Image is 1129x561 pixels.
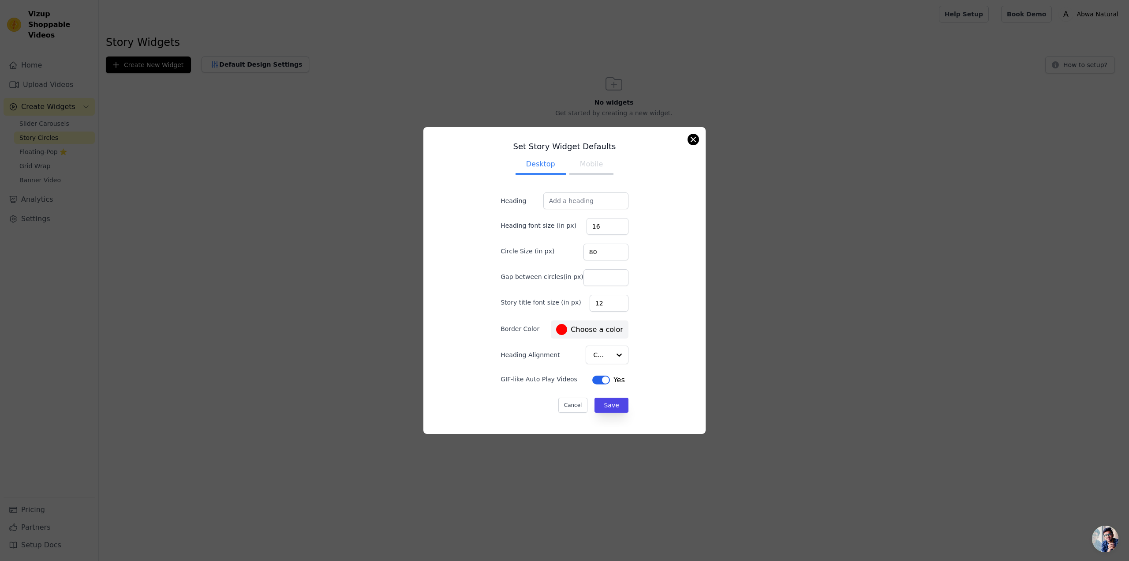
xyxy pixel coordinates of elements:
span: Yes [613,375,625,385]
label: Choose a color [556,324,623,335]
button: Close modal [688,134,699,145]
button: Mobile [569,155,613,175]
button: Desktop [516,155,566,175]
input: Add a heading [543,192,628,209]
button: Save [594,398,628,413]
button: Cancel [558,398,588,413]
label: Heading [501,196,543,205]
h3: Set Story Widget Defaults [486,141,643,152]
label: GIF-like Auto Play Videos [501,375,577,384]
label: Story title font size (in px) [501,298,581,307]
label: Heading Alignment [501,350,561,359]
label: Gap between circles(in px) [501,272,583,281]
label: Circle Size (in px) [501,247,554,256]
div: Open chat [1092,526,1118,552]
label: Heading font size (in px) [501,221,576,230]
label: Border Color [501,324,539,333]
